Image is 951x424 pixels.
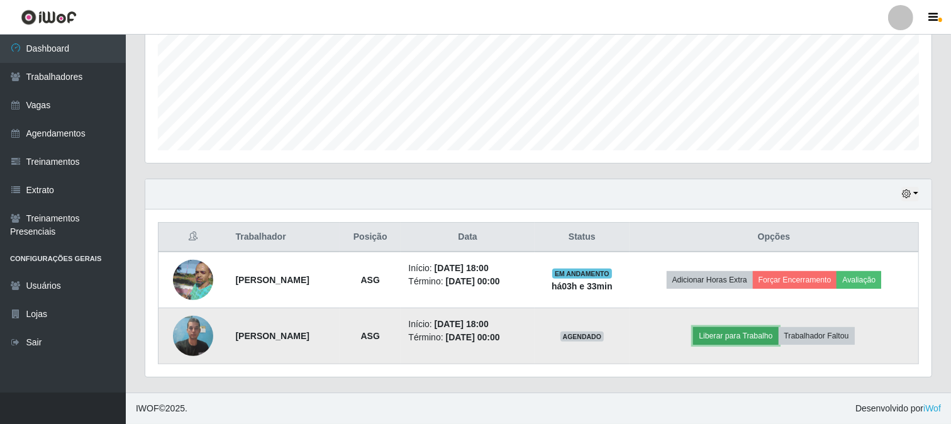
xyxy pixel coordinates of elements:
[408,318,526,331] li: Início:
[236,275,309,285] strong: [PERSON_NAME]
[236,331,309,341] strong: [PERSON_NAME]
[136,403,159,413] span: IWOF
[173,309,213,362] img: 1754604170144.jpeg
[693,327,778,345] button: Liberar para Trabalho
[753,271,837,289] button: Forçar Encerramento
[779,327,855,345] button: Trabalhador Faltou
[630,223,919,252] th: Opções
[923,403,941,413] a: iWof
[228,223,340,252] th: Trabalhador
[837,271,881,289] button: Avaliação
[855,402,941,415] span: Desenvolvido por
[408,275,526,288] li: Término:
[21,9,77,25] img: CoreUI Logo
[446,332,500,342] time: [DATE] 00:00
[435,319,489,329] time: [DATE] 18:00
[401,223,534,252] th: Data
[361,331,380,341] strong: ASG
[552,281,613,291] strong: há 03 h e 33 min
[408,262,526,275] li: Início:
[552,269,612,279] span: EM ANDAMENTO
[136,402,187,415] span: © 2025 .
[535,223,630,252] th: Status
[446,276,500,286] time: [DATE] 00:00
[361,275,380,285] strong: ASG
[340,223,401,252] th: Posição
[408,331,526,344] li: Término:
[173,253,213,307] img: 1650917429067.jpeg
[667,271,753,289] button: Adicionar Horas Extra
[560,332,604,342] span: AGENDADO
[435,263,489,273] time: [DATE] 18:00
